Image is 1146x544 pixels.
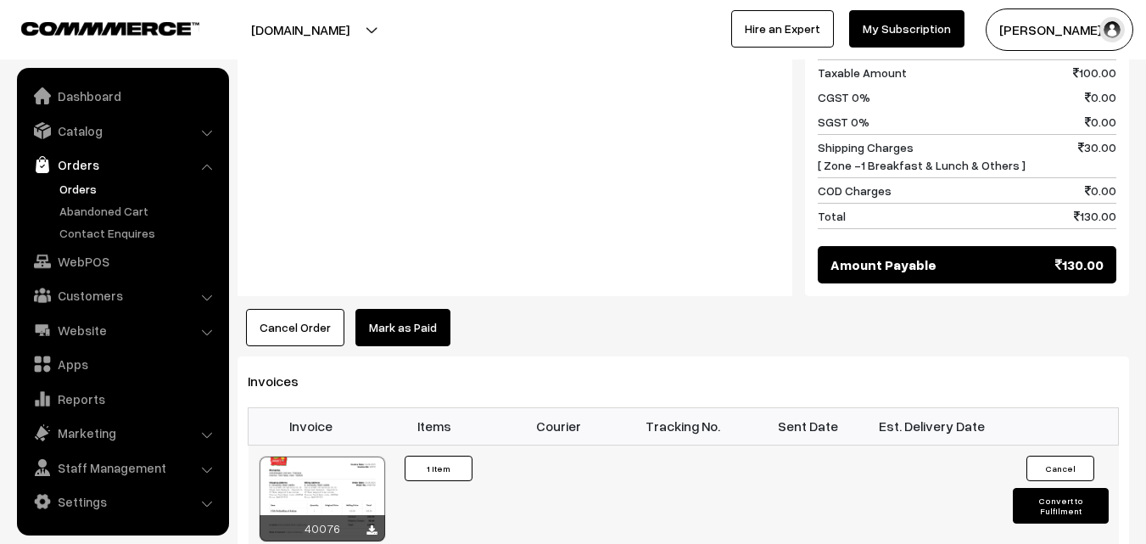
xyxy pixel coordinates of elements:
[372,407,497,445] th: Items
[260,515,385,541] div: 40076
[818,64,907,81] span: Taxable Amount
[405,456,472,481] button: 1 Item
[55,202,223,220] a: Abandoned Cart
[1073,64,1116,81] span: 100.00
[249,407,373,445] th: Invoice
[21,115,223,146] a: Catalog
[21,17,170,37] a: COMMMERCE
[869,407,994,445] th: Est. Delivery Date
[746,407,870,445] th: Sent Date
[55,224,223,242] a: Contact Enquires
[21,486,223,517] a: Settings
[21,452,223,483] a: Staff Management
[1085,113,1116,131] span: 0.00
[818,113,869,131] span: SGST 0%
[1078,138,1116,174] span: 30.00
[1026,456,1094,481] button: Cancel
[355,309,450,346] a: Mark as Paid
[1085,182,1116,199] span: 0.00
[818,138,1026,174] span: Shipping Charges [ Zone -1 Breakfast & Lunch & Others ]
[731,10,834,48] a: Hire an Expert
[818,207,846,225] span: Total
[849,10,964,48] a: My Subscription
[246,309,344,346] button: Cancel Order
[21,418,223,448] a: Marketing
[21,384,223,414] a: Reports
[21,246,223,277] a: WebPOS
[192,8,409,51] button: [DOMAIN_NAME]
[818,182,892,199] span: COD Charges
[497,407,622,445] th: Courier
[21,280,223,311] a: Customers
[1099,17,1125,42] img: user
[818,88,870,106] span: CGST 0%
[248,373,319,390] span: Invoices
[55,180,223,198] a: Orders
[1013,488,1109,524] button: Convert to Fulfilment
[1074,207,1116,225] span: 130.00
[986,8,1133,51] button: [PERSON_NAME] s…
[21,315,223,345] a: Website
[830,255,936,275] span: Amount Payable
[621,407,746,445] th: Tracking No.
[1085,88,1116,106] span: 0.00
[1055,255,1104,275] span: 130.00
[21,149,223,180] a: Orders
[21,22,199,35] img: COMMMERCE
[21,81,223,111] a: Dashboard
[21,349,223,379] a: Apps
